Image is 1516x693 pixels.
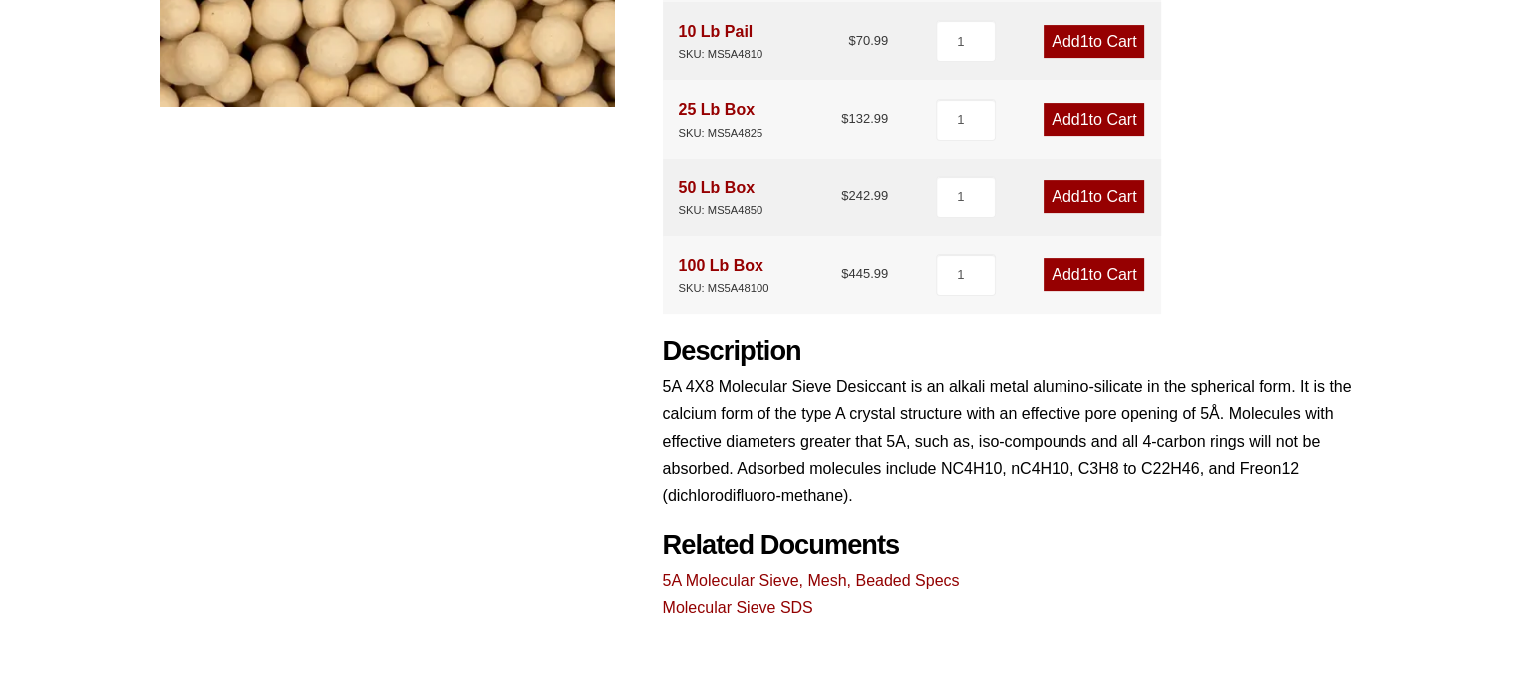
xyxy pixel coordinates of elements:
[1080,33,1089,50] span: 1
[841,266,888,281] bdi: 445.99
[848,33,855,48] span: $
[841,111,888,126] bdi: 132.99
[663,335,1357,368] h2: Description
[1080,266,1089,283] span: 1
[841,188,848,203] span: $
[663,599,813,616] a: Molecular Sieve SDS
[841,111,848,126] span: $
[679,174,763,220] div: 50 Lb Box
[1080,188,1089,205] span: 1
[679,18,763,64] div: 10 Lb Pail
[663,572,960,589] a: 5A Molecular Sieve, Mesh, Beaded Specs
[1080,111,1089,128] span: 1
[1044,103,1144,136] a: Add1to Cart
[1044,25,1144,58] a: Add1to Cart
[679,252,769,298] div: 100 Lb Box
[679,45,763,64] div: SKU: MS5A4810
[841,266,848,281] span: $
[679,279,769,298] div: SKU: MS5A48100
[1044,258,1144,291] a: Add1to Cart
[1044,180,1144,213] a: Add1to Cart
[848,33,888,48] bdi: 70.99
[663,373,1357,509] p: 5A 4X8 Molecular Sieve Desiccant is an alkali metal alumino-silicate in the spherical form. It is...
[841,188,888,203] bdi: 242.99
[679,201,763,220] div: SKU: MS5A4850
[679,124,763,143] div: SKU: MS5A4825
[679,96,763,142] div: 25 Lb Box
